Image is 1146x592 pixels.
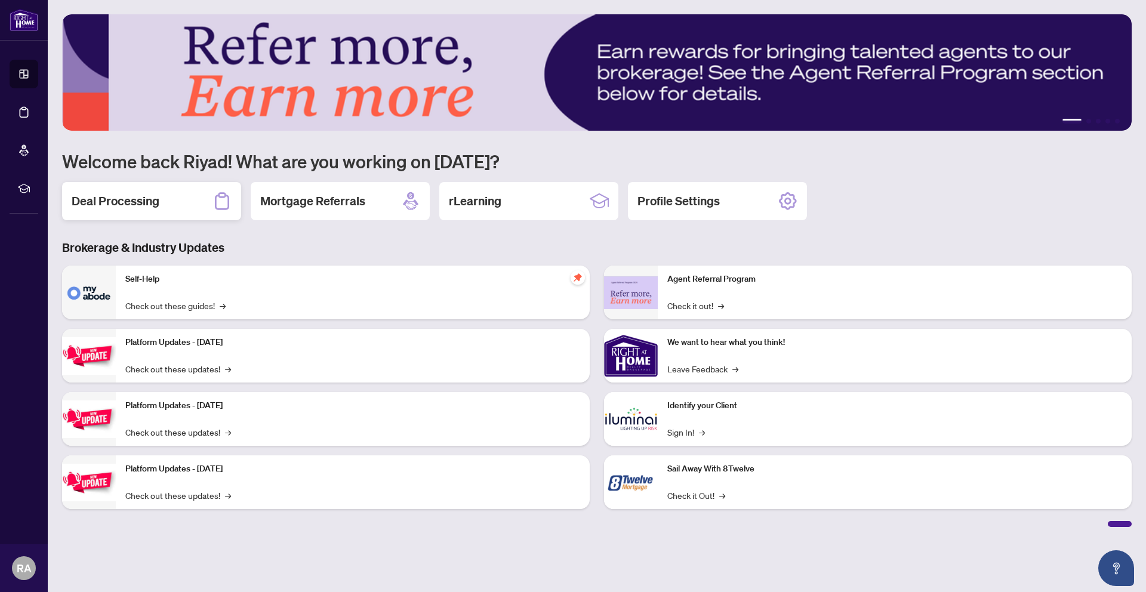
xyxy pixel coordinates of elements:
a: Check it Out!→ [667,489,725,502]
img: Agent Referral Program [604,276,658,309]
img: We want to hear what you think! [604,329,658,383]
h2: Profile Settings [637,193,720,209]
span: → [225,425,231,439]
span: → [718,299,724,312]
p: Identify your Client [667,399,1122,412]
h2: rLearning [449,193,501,209]
h2: Mortgage Referrals [260,193,365,209]
button: 3 [1096,119,1101,124]
span: pushpin [571,270,585,285]
button: 1 [1062,119,1082,124]
img: logo [10,9,38,31]
img: Self-Help [62,266,116,319]
p: Platform Updates - [DATE] [125,399,580,412]
button: 4 [1105,119,1110,124]
h1: Welcome back Riyad! What are you working on [DATE]? [62,150,1132,172]
img: Platform Updates - June 23, 2025 [62,464,116,501]
img: Sail Away With 8Twelve [604,455,658,509]
h2: Deal Processing [72,193,159,209]
span: → [220,299,226,312]
span: → [719,489,725,502]
a: Check out these updates!→ [125,425,231,439]
button: Open asap [1098,550,1134,586]
a: Sign In!→ [667,425,705,439]
button: 2 [1086,119,1091,124]
span: → [225,489,231,502]
a: Leave Feedback→ [667,362,738,375]
button: 5 [1115,119,1120,124]
span: → [699,425,705,439]
a: Check it out!→ [667,299,724,312]
span: → [225,362,231,375]
a: Check out these updates!→ [125,489,231,502]
a: Check out these updates!→ [125,362,231,375]
p: Agent Referral Program [667,273,1122,286]
p: Self-Help [125,273,580,286]
img: Identify your Client [604,392,658,446]
h3: Brokerage & Industry Updates [62,239,1132,256]
p: Platform Updates - [DATE] [125,462,580,476]
p: Platform Updates - [DATE] [125,336,580,349]
span: → [732,362,738,375]
img: Platform Updates - July 8, 2025 [62,400,116,438]
span: RA [17,560,32,576]
img: Slide 0 [62,14,1132,131]
img: Platform Updates - July 21, 2025 [62,337,116,375]
p: Sail Away With 8Twelve [667,462,1122,476]
a: Check out these guides!→ [125,299,226,312]
p: We want to hear what you think! [667,336,1122,349]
